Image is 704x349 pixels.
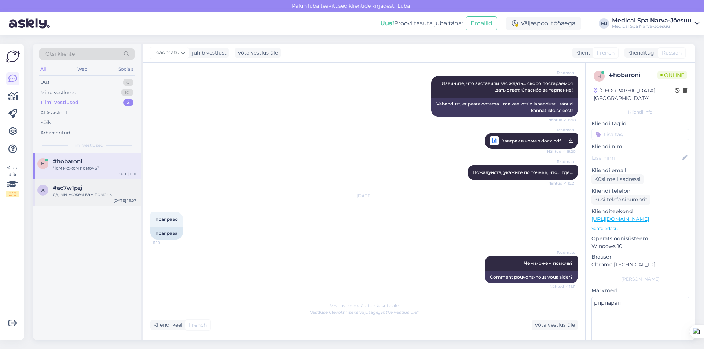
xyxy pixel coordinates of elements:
[548,159,576,164] span: Teadmatu
[123,99,133,106] div: 2
[40,79,49,86] div: Uus
[548,250,576,255] span: Teadmatu
[53,185,82,191] span: #ac7w1pzj
[592,154,681,162] input: Lisa nimi
[502,136,561,145] span: Завтрак в номер.docx.pdf
[114,198,136,203] div: [DATE] 15:07
[591,120,689,127] p: Kliendi tag'id
[591,174,643,184] div: Küsi meiliaadressi
[591,261,689,268] p: Chrome [TECHNICAL_ID]
[380,19,463,28] div: Proovi tasuta juba täna:
[150,193,578,199] div: [DATE]
[40,129,70,137] div: Arhiveeritud
[235,48,281,58] div: Võta vestlus üle
[39,64,47,74] div: All
[41,161,45,166] span: h
[591,195,650,205] div: Küsi telefoninumbrit
[431,98,578,117] div: Vabandust, et peate ootama… ma veel otsin lahendust… tänud kannatlikkuse eest!
[609,71,657,79] div: # hobaroni
[599,18,609,29] div: MJ
[591,235,689,242] p: Operatsioonisüsteem
[117,64,135,74] div: Socials
[53,191,136,198] div: да, мы можем вам помочь
[591,287,689,294] p: Märkmed
[473,170,573,175] span: Пожалуйста, укажите по точнее, что... где…
[591,208,689,215] p: Klienditeekond
[591,129,689,140] input: Lisa tag
[612,18,700,29] a: Medical Spa Narva-JõesuuMedical Spa Narva-Jõesuu
[53,158,82,165] span: #hobaroni
[591,253,689,261] p: Brauser
[40,99,78,106] div: Tiimi vestlused
[378,309,419,315] i: „Võtke vestlus üle”
[441,81,574,93] span: Извините, что заставили вас ждать... скоро постараемся дать ответ. Спасибо за терпение!
[591,242,689,250] p: Windows 10
[591,216,649,222] a: [URL][DOMAIN_NAME]
[6,191,19,197] div: 2 / 3
[572,49,590,57] div: Klient
[380,20,394,27] b: Uus!
[45,50,75,58] span: Otsi kliente
[466,16,497,30] button: Emailid
[547,147,576,156] span: Nähtud ✓ 19:20
[657,71,687,79] span: Online
[591,187,689,195] p: Kliendi telefon
[594,87,675,102] div: [GEOGRAPHIC_DATA], [GEOGRAPHIC_DATA]
[548,127,576,133] span: Teadmatu
[310,309,419,315] span: Vestluse ülevõtmiseks vajutage
[624,49,656,57] div: Klienditugi
[524,260,573,266] span: Чем можем помочь?
[53,165,136,171] div: Чем можем помочь?
[548,70,576,75] span: Teadmatu
[506,17,581,30] div: Väljaspool tööaega
[6,164,19,197] div: Vaata siia
[612,23,692,29] div: Medical Spa Narva-Jõesuu
[662,49,682,57] span: Russian
[395,3,412,9] span: Luba
[591,167,689,174] p: Kliendi email
[41,187,45,193] span: a
[189,49,227,57] div: juhib vestlust
[591,276,689,282] div: [PERSON_NAME]
[40,119,51,126] div: Kõik
[76,64,89,74] div: Web
[6,49,20,63] img: Askly Logo
[153,240,180,245] span: 11:10
[597,73,601,79] span: h
[485,271,578,283] div: Comment pouvons-nous vous aider?
[591,109,689,115] div: Kliendi info
[155,216,178,222] span: праправо
[548,181,576,186] span: Nähtud ✓ 19:21
[612,18,692,23] div: Medical Spa Narva-Jõesuu
[123,79,133,86] div: 0
[330,303,399,308] span: Vestlus on määratud kasutajale
[71,142,103,149] span: Tiimi vestlused
[548,284,576,289] span: Nähtud ✓ 11:11
[150,321,183,329] div: Kliendi keel
[121,89,133,96] div: 10
[591,225,689,232] p: Vaata edasi ...
[597,49,615,57] span: French
[485,133,578,149] a: TeadmatuЗавтрак в номер.docx.pdfNähtud ✓ 19:20
[591,143,689,151] p: Kliendi nimi
[150,227,183,240] div: праправа
[40,109,67,116] div: AI Assistent
[40,89,77,96] div: Minu vestlused
[548,117,576,123] span: Nähtud ✓ 19:18
[189,321,207,329] span: French
[532,320,578,330] div: Võta vestlus üle
[154,49,179,57] span: Teadmatu
[116,171,136,177] div: [DATE] 11:11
